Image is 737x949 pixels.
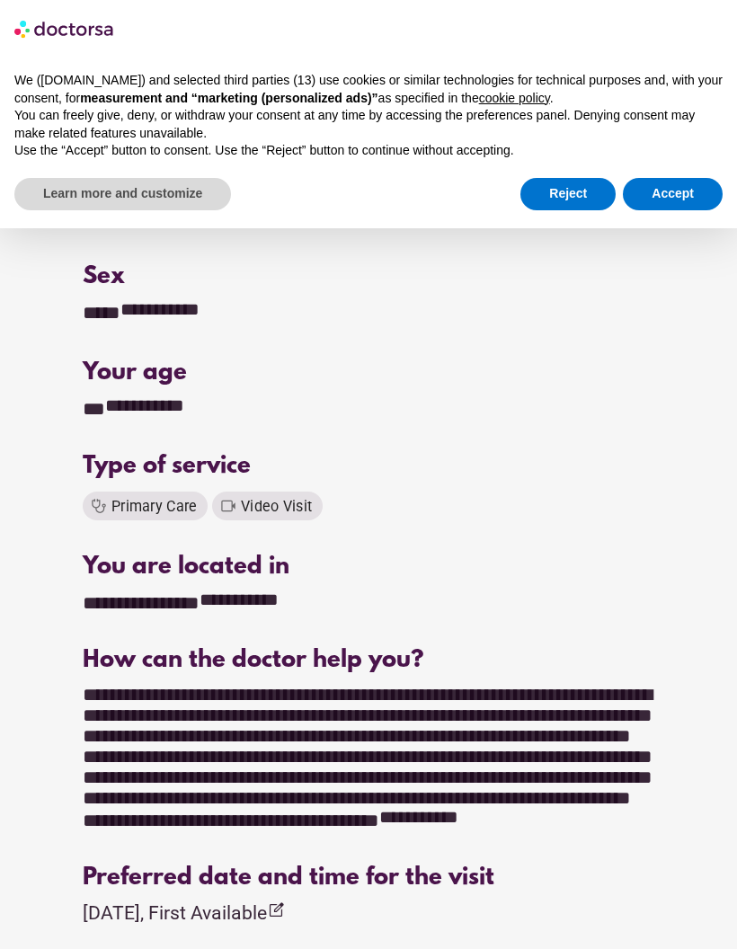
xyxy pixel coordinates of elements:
[219,497,237,515] i: videocam
[83,359,366,387] div: Your age
[241,498,312,515] span: Video Visit
[14,107,723,142] p: You can freely give, deny, or withdraw your consent at any time by accessing the preferences pane...
[520,178,616,210] button: Reject
[267,901,285,919] i: edit_square
[80,91,377,105] strong: measurement and “marketing (personalized ads)”
[83,554,653,581] div: You are located in
[83,263,653,291] div: Sex
[14,72,723,107] p: We ([DOMAIN_NAME]) and selected third parties (13) use cookies or similar technologies for techni...
[90,497,108,515] i: stethoscope
[111,498,197,515] span: Primary Care
[83,865,653,892] div: Preferred date and time for the visit
[83,901,285,927] div: [DATE], First Available
[83,453,653,481] div: Type of service
[623,178,723,210] button: Accept
[83,647,653,675] div: How can the doctor help you?
[14,14,115,43] img: logo
[479,91,550,105] a: cookie policy
[14,142,723,160] p: Use the “Accept” button to consent. Use the “Reject” button to continue without accepting.
[14,178,231,210] button: Learn more and customize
